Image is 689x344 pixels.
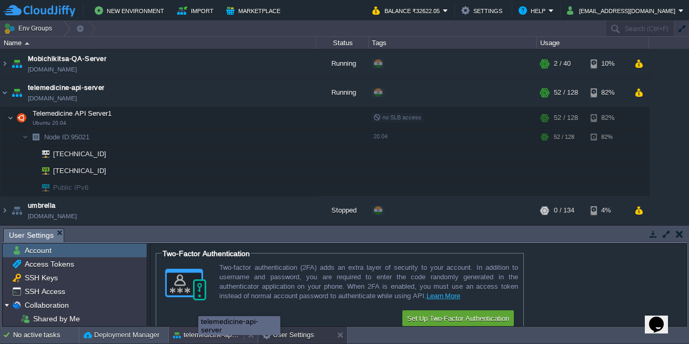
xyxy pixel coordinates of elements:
a: Node ID:95021 [43,133,91,141]
div: Running [316,78,369,107]
button: Import [177,4,217,17]
a: Shared by Me [31,314,82,323]
span: Telemedicine API Server1 [32,109,113,118]
button: telemedicine-api-server [173,330,239,340]
button: [EMAIL_ADDRESS][DOMAIN_NAME] [567,4,678,17]
span: Ubuntu 20.04 [33,120,66,126]
img: AMDAwAAAACH5BAEAAAAALAAAAAABAAEAAAICRAEAOw== [22,129,28,145]
div: 10% [591,49,625,78]
a: Collaboration [23,300,70,310]
img: AMDAwAAAACH5BAEAAAAALAAAAAABAAEAAAICRAEAOw== [35,163,49,179]
div: Tags [369,37,536,49]
div: No active tasks [13,327,79,343]
img: AMDAwAAAACH5BAEAAAAALAAAAAABAAEAAAICRAEAOw== [28,146,35,162]
button: Balance ₹32622.05 [372,4,443,17]
span: [TECHNICAL_ID] [52,146,108,162]
a: Telemedicine API Server1Ubuntu 20.04 [32,109,113,117]
div: 52 / 128 [554,129,574,145]
div: telemedicine-api-server [201,317,278,334]
span: 20.04 [373,133,388,139]
img: AMDAwAAAACH5BAEAAAAALAAAAAABAAEAAAICRAEAOw== [9,78,24,107]
a: telemedicine-api-server [28,83,104,93]
span: 95021 [43,133,91,141]
img: AMDAwAAAACH5BAEAAAAALAAAAAABAAEAAAICRAEAOw== [9,49,24,78]
button: New Environment [95,4,167,17]
a: [TECHNICAL_ID] [52,167,108,175]
span: User Settings [9,229,54,242]
div: Running [316,49,369,78]
span: Two-Factor Authentication [163,249,250,258]
div: Usage [538,37,649,49]
div: Name [1,37,316,49]
img: AMDAwAAAACH5BAEAAAAALAAAAAABAAEAAAICRAEAOw== [28,179,35,196]
div: 0 / 134 [554,196,574,225]
span: [TECHNICAL_ID] [52,163,108,179]
img: AMDAwAAAACH5BAEAAAAALAAAAAABAAEAAAICRAEAOw== [28,129,43,145]
img: AMDAwAAAACH5BAEAAAAALAAAAAABAAEAAAICRAEAOw== [14,107,29,128]
div: 52 / 128 [554,78,578,107]
button: Env Groups [4,21,56,36]
img: AMDAwAAAACH5BAEAAAAALAAAAAABAAEAAAICRAEAOw== [28,163,35,179]
img: AMDAwAAAACH5BAEAAAAALAAAAAABAAEAAAICRAEAOw== [35,179,49,196]
div: 4% [591,196,625,225]
button: User Settings [262,330,314,340]
img: AMDAwAAAACH5BAEAAAAALAAAAAABAAEAAAICRAEAOw== [1,78,9,107]
span: Node ID: [44,133,71,141]
a: Learn More [427,292,461,300]
button: Set Up Two-Factor Authentication [404,312,512,325]
a: [DOMAIN_NAME] [28,211,77,221]
button: Marketplace [226,4,283,17]
button: Deployment Manager [84,330,159,340]
div: 52 / 128 [554,107,578,128]
a: Public IPv6 [52,184,90,191]
div: Two-factor authentication (2FA) adds an extra layer of security to your account. In addition to u... [219,263,518,301]
img: AMDAwAAAACH5BAEAAAAALAAAAAABAAEAAAICRAEAOw== [35,146,49,162]
span: Public IPv6 [52,179,90,196]
span: no SLB access [373,114,421,120]
a: umbrella [28,200,56,211]
div: 82% [591,78,625,107]
a: Access Tokens [23,259,76,269]
img: AMDAwAAAACH5BAEAAAAALAAAAAABAAEAAAICRAEAOw== [7,107,14,128]
img: AMDAwAAAACH5BAEAAAAALAAAAAABAAEAAAICRAEAOw== [1,49,9,78]
div: 2 / 40 [554,49,571,78]
img: AMDAwAAAACH5BAEAAAAALAAAAAABAAEAAAICRAEAOw== [25,42,29,45]
span: [DOMAIN_NAME] [28,64,77,75]
a: [TECHNICAL_ID] [52,150,108,158]
button: Help [519,4,549,17]
iframe: chat widget [645,302,678,333]
span: [DOMAIN_NAME] [28,93,77,104]
img: AMDAwAAAACH5BAEAAAAALAAAAAABAAEAAAICRAEAOw== [9,196,24,225]
div: 82% [591,107,625,128]
div: Status [317,37,368,49]
div: 82% [591,129,625,145]
img: CloudJiffy [4,4,75,17]
a: Mobichikitsa-QA-Server [28,54,106,64]
div: Stopped [316,196,369,225]
a: SSH Access [23,287,67,296]
a: Account [23,246,53,255]
img: AMDAwAAAACH5BAEAAAAALAAAAAABAAEAAAICRAEAOw== [1,196,9,225]
a: SSH Keys [23,273,59,282]
button: Settings [461,4,505,17]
